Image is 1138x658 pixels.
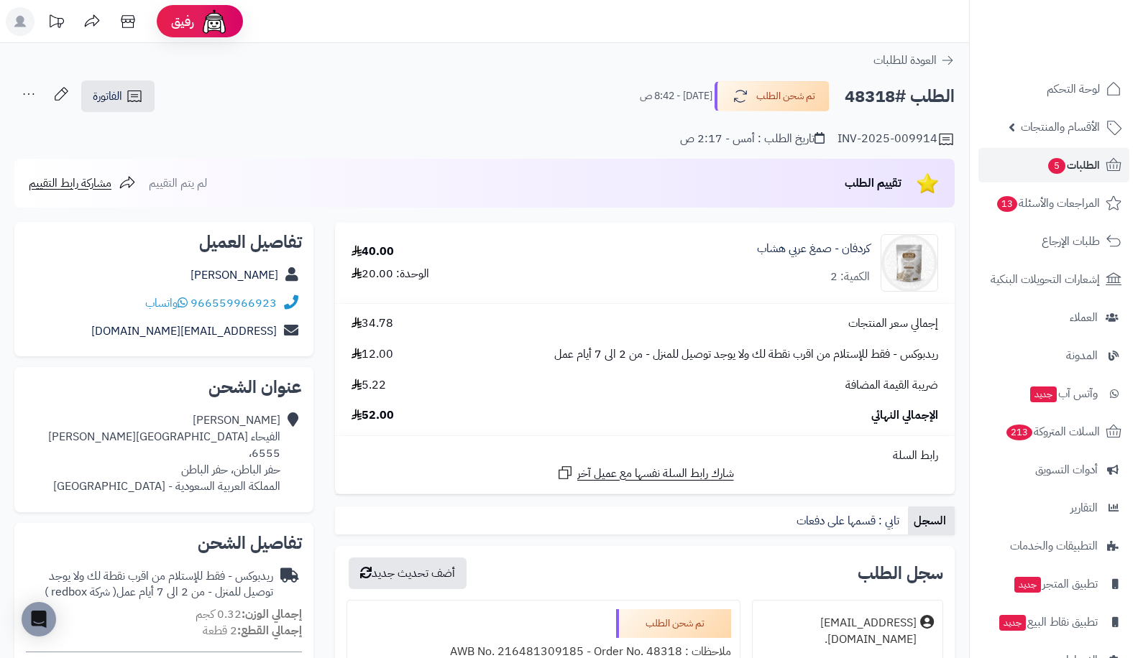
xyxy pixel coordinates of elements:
span: 5 [1048,158,1066,175]
span: إجمالي سعر المنتجات [848,315,938,332]
div: تاريخ الطلب : أمس - 2:17 ص [680,131,825,147]
h2: الطلب #48318 [845,82,955,111]
span: لم يتم التقييم [149,175,207,192]
div: ريدبوكس - فقط للإستلام من اقرب نقطة لك ولا يوجد توصيل للمنزل - من 2 الى 7 أيام عمل [26,568,273,601]
small: 2 قطعة [203,622,302,639]
span: 34.78 [352,315,393,332]
a: وآتس آبجديد [978,376,1129,411]
span: مشاركة رابط التقييم [29,175,111,192]
span: الطلبات [1047,155,1100,175]
a: إشعارات التحويلات البنكية [978,262,1129,297]
span: المدونة [1066,346,1098,366]
img: karpro1-90x90.jpg [881,234,937,292]
div: تم شحن الطلب [616,609,731,638]
span: وآتس آب [1029,384,1098,404]
span: رفيق [171,13,194,30]
button: تم شحن الطلب [715,81,830,111]
span: الإجمالي النهائي [871,407,938,424]
a: تطبيق نقاط البيعجديد [978,605,1129,639]
div: INV-2025-009914 [838,131,955,148]
a: تطبيق المتجرجديد [978,567,1129,601]
span: ريدبوكس - فقط للإستلام من اقرب نقطة لك ولا يوجد توصيل للمنزل - من 2 الى 7 أيام عمل [554,346,938,363]
a: واتساب [145,295,188,312]
span: ( شركة redbox ) [45,583,116,601]
a: المراجعات والأسئلة13 [978,186,1129,221]
small: 0.32 كجم [196,606,302,623]
strong: إجمالي الوزن: [242,606,302,623]
a: لوحة التحكم [978,72,1129,106]
a: [EMAIL_ADDRESS][DOMAIN_NAME] [91,323,277,340]
a: [PERSON_NAME] [191,267,278,284]
div: Open Intercom Messenger [22,602,56,636]
span: أدوات التسويق [1035,460,1098,480]
span: العودة للطلبات [873,52,937,69]
div: رابط السلة [341,448,949,464]
a: التطبيقات والخدمات [978,529,1129,563]
span: الأقسام والمنتجات [1021,117,1100,137]
span: ضريبة القيمة المضافة [845,377,938,394]
a: كردفان - صمغ عربي هشاب [757,241,870,257]
h2: تفاصيل الشحن [26,534,302,552]
span: إشعارات التحويلات البنكية [991,269,1100,289]
span: لوحة التحكم [1047,79,1100,99]
span: طلبات الإرجاع [1042,231,1100,251]
span: تطبيق نقاط البيع [998,612,1098,632]
span: جديد [1014,577,1041,593]
span: 52.00 [352,407,394,424]
a: مشاركة رابط التقييم [29,175,136,192]
span: شارك رابط السلة نفسها مع عميل آخر [577,465,734,482]
a: الفاتورة [81,80,155,112]
div: الوحدة: 20.00 [352,266,429,282]
span: التطبيقات والخدمات [1010,536,1098,556]
span: تقييم الطلب [845,175,901,192]
a: تحديثات المنصة [38,7,74,40]
span: السلات المتروكة [1005,422,1100,442]
div: [EMAIL_ADDRESS][DOMAIN_NAME]. [761,615,917,648]
a: العملاء [978,300,1129,335]
span: العملاء [1070,307,1098,328]
strong: إجمالي القطع: [237,622,302,639]
a: شارك رابط السلة نفسها مع عميل آخر [556,464,734,482]
img: ai-face.png [200,7,229,36]
div: الكمية: 2 [830,269,870,285]
span: التقارير [1070,498,1098,518]
a: التقارير [978,491,1129,525]
button: أضف تحديث جديد [349,557,467,589]
span: 5.22 [352,377,386,394]
a: تابي : قسمها على دفعات [791,506,908,535]
a: 966559966923 [191,295,277,312]
a: السجل [908,506,955,535]
small: [DATE] - 8:42 ص [640,89,712,103]
span: جديد [1030,386,1057,402]
span: تطبيق المتجر [1013,574,1098,594]
span: جديد [999,615,1026,631]
a: العودة للطلبات [873,52,955,69]
span: الفاتورة [93,88,122,105]
a: طلبات الإرجاع [978,224,1129,259]
img: logo-2.png [1040,30,1124,60]
span: 213 [1006,425,1032,441]
a: السلات المتروكة213 [978,414,1129,449]
a: أدوات التسويق [978,453,1129,487]
span: المراجعات والأسئلة [996,193,1100,213]
h2: تفاصيل العميل [26,233,302,251]
span: 12.00 [352,346,393,363]
div: [PERSON_NAME] الفيحاء [GEOGRAPHIC_DATA][PERSON_NAME] 6555، حفر الباطن، حفر الباطن المملكة العربية... [26,412,280,494]
div: 40.00 [352,244,394,260]
span: 13 [996,196,1017,213]
a: الطلبات5 [978,148,1129,182]
h2: عنوان الشحن [26,379,302,396]
h3: سجل الطلب [858,565,943,582]
a: المدونة [978,338,1129,373]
